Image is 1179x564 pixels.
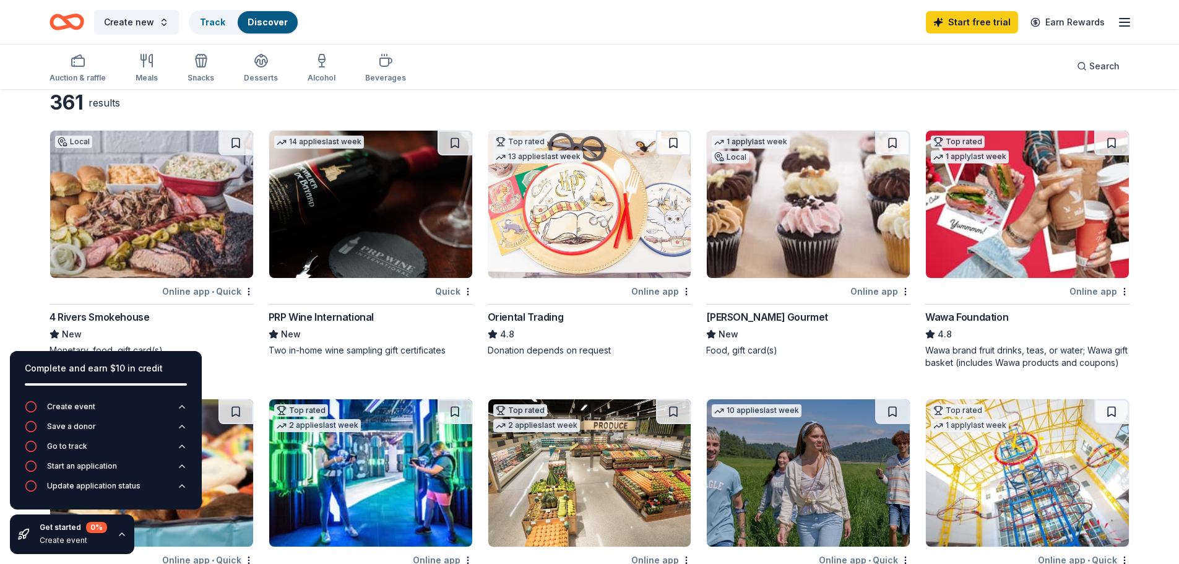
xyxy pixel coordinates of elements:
div: Online app Quick [162,284,254,299]
span: Search [1089,59,1120,74]
div: Donation depends on request [488,344,692,357]
button: Alcohol [308,48,335,89]
img: Image for Wawa Foundation [926,131,1129,278]
div: Top rated [931,404,985,417]
div: Complete and earn $10 in credit [25,361,187,376]
div: 2 applies last week [274,419,361,432]
button: Update application status [25,480,187,500]
div: Quick [435,284,473,299]
div: Get started [40,522,107,533]
div: results [89,95,120,110]
div: 2 applies last week [493,419,580,432]
div: [PERSON_NAME] Gourmet [706,310,828,324]
div: Wawa Foundation [925,310,1008,324]
div: Local [55,136,92,148]
button: Go to track [25,440,187,460]
img: Image for American Eagle [707,399,910,547]
span: New [281,327,301,342]
a: Image for 4 Rivers SmokehouseLocalOnline app•Quick4 Rivers SmokehouseNewMonetary, food, gift card(s) [50,130,254,357]
div: Go to track [47,441,87,451]
div: Beverages [365,73,406,83]
button: Snacks [188,48,214,89]
div: 1 apply last week [931,419,1009,432]
span: New [719,327,738,342]
button: Create new [94,10,179,35]
span: New [62,327,82,342]
div: Local [712,151,749,163]
div: Top rated [931,136,985,148]
div: Top rated [274,404,328,417]
img: Image for PRP Wine International [269,131,472,278]
span: Create new [104,15,154,30]
div: 10 applies last week [712,404,801,417]
div: 4 Rivers Smokehouse [50,310,149,324]
div: Meals [136,73,158,83]
div: Online app [850,284,910,299]
img: Image for 4 Rivers Smokehouse [50,131,253,278]
div: Top rated [493,136,547,148]
div: Auction & raffle [50,73,106,83]
img: Image for Wright's Gourmet [707,131,910,278]
div: Create event [40,536,107,545]
div: Oriental Trading [488,310,564,324]
div: Online app [1069,284,1129,299]
button: Meals [136,48,158,89]
button: TrackDiscover [189,10,299,35]
div: Update application status [47,481,140,491]
a: Start free trial [926,11,1018,33]
div: Online app [631,284,691,299]
div: Create event [47,402,95,412]
a: Image for PRP Wine International14 applieslast weekQuickPRP Wine InternationalNewTwo in-home wine... [269,130,473,357]
div: Snacks [188,73,214,83]
img: Image for WonderWorks Orlando [269,399,472,547]
span: 4.8 [500,327,514,342]
button: Auction & raffle [50,48,106,89]
div: Two in-home wine sampling gift certificates [269,344,473,357]
button: Search [1067,54,1129,79]
div: Top rated [493,404,547,417]
div: Start an application [47,461,117,471]
a: Track [200,17,225,27]
div: 13 applies last week [493,150,583,163]
div: 14 applies last week [274,136,364,149]
span: 4.8 [938,327,952,342]
a: Image for Wright's Gourmet1 applylast weekLocalOnline app[PERSON_NAME] GourmetNewFood, gift card(s) [706,130,910,357]
span: • [212,287,214,297]
img: Image for Oriental Trading [488,131,691,278]
a: Image for Wawa FoundationTop rated1 applylast weekOnline appWawa Foundation4.8Wawa brand fruit dr... [925,130,1129,369]
a: Discover [248,17,288,27]
div: 0 % [86,522,107,533]
div: Save a donor [47,422,96,432]
button: Start an application [25,460,187,480]
div: 361 [50,90,84,115]
a: Home [50,7,84,37]
div: Food, gift card(s) [706,344,910,357]
div: 1 apply last week [712,136,790,149]
div: Desserts [244,73,278,83]
a: Image for Oriental TradingTop rated13 applieslast weekOnline appOriental Trading4.8Donation depen... [488,130,692,357]
div: PRP Wine International [269,310,374,324]
img: Image for Museum of Discovery and Science [926,399,1129,547]
button: Save a donor [25,420,187,440]
div: Wawa brand fruit drinks, teas, or water; Wawa gift basket (includes Wawa products and coupons) [925,344,1129,369]
div: 1 apply last week [931,150,1009,163]
a: Earn Rewards [1023,11,1112,33]
button: Beverages [365,48,406,89]
div: Alcohol [308,73,335,83]
button: Desserts [244,48,278,89]
img: Image for Publix [488,399,691,547]
button: Create event [25,401,187,420]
